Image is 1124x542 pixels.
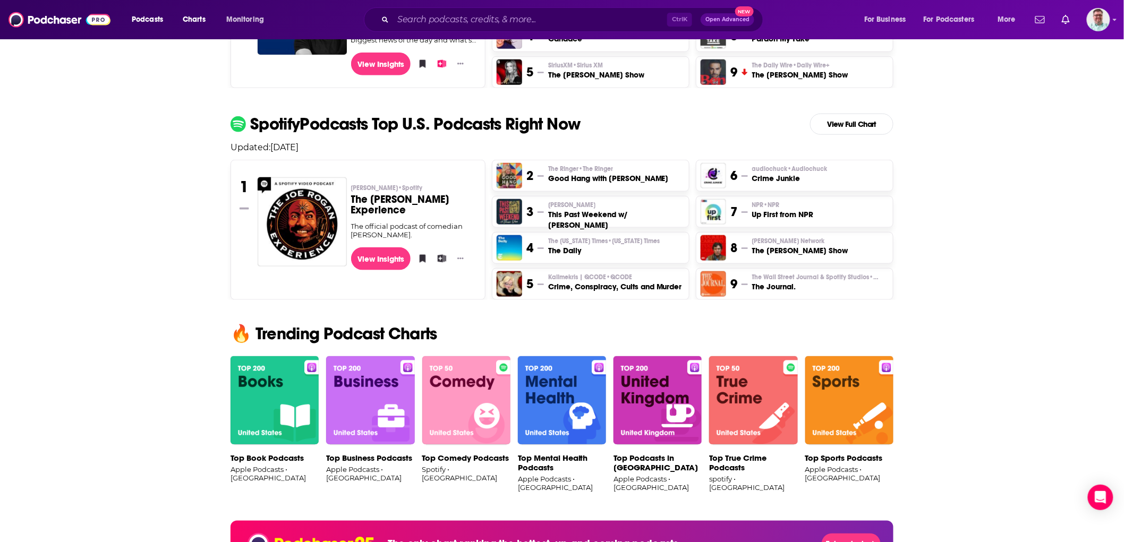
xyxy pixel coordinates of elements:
[434,251,445,266] button: Add to List
[752,173,828,184] h3: Crime Junkie
[351,222,477,239] div: The official podcast of comedian [PERSON_NAME].
[667,13,692,27] span: Ctrl K
[709,475,797,492] p: spotify • [GEOGRAPHIC_DATA]
[497,271,522,297] img: Crime, Conspiracy, Cults and Murder
[250,116,581,133] p: Spotify Podcasts Top U.S. Podcasts Right Now
[548,61,644,70] p: SiriusXM • Sirius XM
[351,247,411,270] a: View Insights
[497,163,522,188] img: Good Hang with Amy Poehler
[998,12,1016,27] span: More
[701,163,726,188] img: Crime Junkie
[730,276,737,292] h3: 9
[518,356,606,495] a: banner-Top Mental Health PodcastsTop Mental Health PodcastsApple Podcasts • [GEOGRAPHIC_DATA]
[701,271,726,297] img: The Journal.
[810,114,893,135] a: View Full Chart
[548,273,682,281] p: Kallmekris | QCODE • QCODE
[434,56,445,72] button: Add to List
[805,466,893,483] p: Apple Podcasts • [GEOGRAPHIC_DATA]
[548,273,632,281] span: Kallmekris | QCODE
[752,61,848,70] p: The Daily Wire • Daily Wire+
[548,165,669,173] p: The Ringer • The Ringer
[548,281,682,292] h3: Crime, Conspiracy, Cults and Murder
[548,61,603,70] span: SiriusXM
[764,201,780,209] span: • NPR
[752,70,848,80] h3: The [PERSON_NAME] Show
[805,454,893,463] p: Top Sports Podcasts
[573,62,603,69] span: • Sirius XM
[124,11,177,28] button: open menu
[1087,8,1110,31] img: User Profile
[226,12,264,27] span: Monitoring
[374,7,773,32] div: Search podcasts, credits, & more...
[701,59,726,85] img: The Ben Shapiro Show
[701,199,726,225] a: Up First from NPR
[415,56,425,72] button: Bookmark Podcast
[548,201,685,209] p: Theo Von
[990,11,1029,28] button: open menu
[1087,8,1110,31] span: Logged in as marcus414
[752,201,780,209] span: NPR
[1031,11,1049,29] a: Show notifications dropdown
[730,64,737,80] h3: 9
[497,199,522,225] img: This Past Weekend w/ Theo Von
[752,237,848,256] a: [PERSON_NAME] NetworkThe [PERSON_NAME] Show
[526,168,533,184] h3: 2
[614,356,702,445] img: banner-Top Podcasts in United Kingdom
[752,209,814,220] h3: Up First from NPR
[526,240,533,256] h3: 4
[548,173,669,184] h3: Good Hang with [PERSON_NAME]
[176,11,212,28] a: Charts
[422,454,510,463] p: Top Comedy Podcasts
[351,184,423,192] span: [PERSON_NAME]
[548,165,613,173] span: The Ringer
[1058,11,1074,29] a: Show notifications dropdown
[709,356,797,445] img: banner-Top True Crime Podcasts
[752,237,848,245] p: Tucker Carlson Network
[351,194,477,216] h3: The [PERSON_NAME] Experience
[453,58,468,69] button: Show More Button
[793,62,830,69] span: • Daily Wire+
[548,245,660,256] h3: The Daily
[701,235,726,261] a: The Tucker Carlson Show
[1087,8,1110,31] button: Show profile menu
[526,64,533,80] h3: 5
[752,273,880,292] a: The Wall Street Journal & Spotify Studios•Wall Street JournalThe Journal.
[326,466,414,483] p: Apple Podcasts • [GEOGRAPHIC_DATA]
[548,201,595,209] span: [PERSON_NAME]
[8,10,110,30] img: Podchaser - Follow, Share and Rate Podcasts
[258,177,347,266] a: The Joe Rogan Experience
[864,12,906,27] span: For Business
[326,356,414,445] img: banner-Top Business Podcasts
[752,61,830,70] span: The Daily Wire
[422,356,510,495] a: banner-Top Comedy PodcastsTop Comedy PodcastsSpotify • [GEOGRAPHIC_DATA]
[917,11,990,28] button: open menu
[752,237,825,245] span: [PERSON_NAME] Network
[701,13,754,26] button: Open AdvancedNew
[132,12,163,27] span: Podcasts
[752,273,880,281] span: The Wall Street Journal & Spotify Studios
[183,12,206,27] span: Charts
[735,6,754,16] span: New
[730,204,737,220] h3: 7
[518,454,606,473] p: Top Mental Health Podcasts
[497,235,522,261] img: The Daily
[752,245,848,256] h3: The [PERSON_NAME] Show
[231,454,319,463] p: Top Book Podcasts
[231,116,246,132] img: spotify Icon
[422,466,510,483] p: Spotify • [GEOGRAPHIC_DATA]
[219,11,278,28] button: open menu
[752,165,828,184] a: audiochuck•AudiochuckCrime Junkie
[351,184,477,222] a: [PERSON_NAME]•SpotifyThe [PERSON_NAME] Experience
[497,59,522,85] img: The Megyn Kelly Show
[730,168,737,184] h3: 6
